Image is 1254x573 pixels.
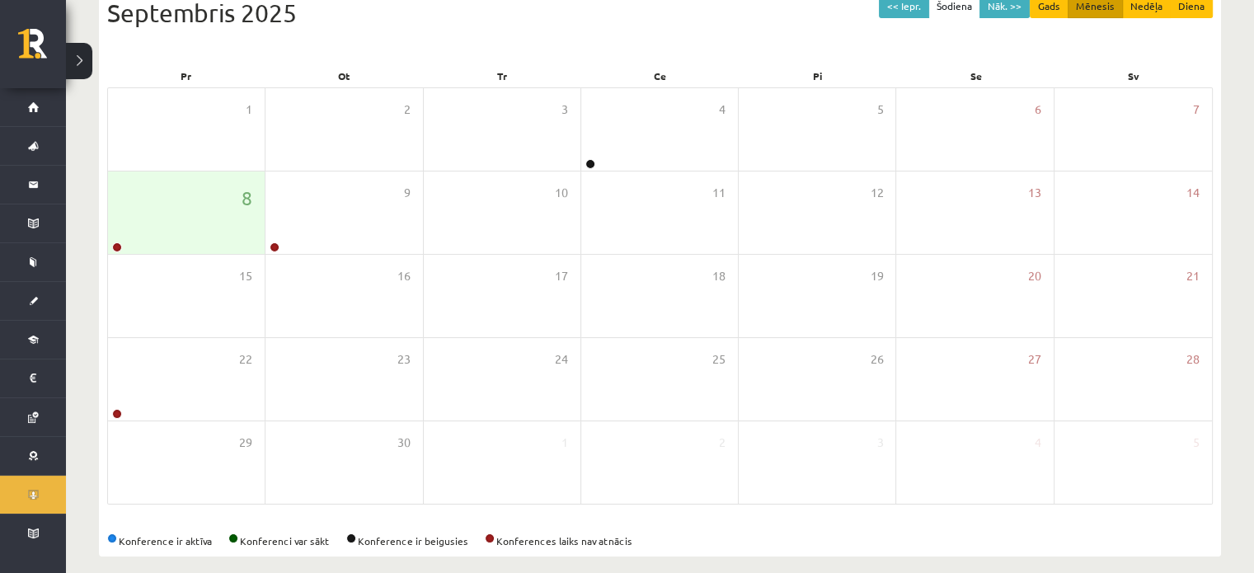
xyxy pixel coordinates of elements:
[712,184,726,202] span: 11
[1028,350,1041,369] span: 27
[739,64,897,87] div: Pi
[1054,64,1213,87] div: Sv
[239,350,252,369] span: 22
[555,350,568,369] span: 24
[1186,350,1200,369] span: 28
[561,434,568,452] span: 1
[1186,267,1200,285] span: 21
[1028,184,1041,202] span: 13
[712,267,726,285] span: 18
[876,101,883,119] span: 5
[870,350,883,369] span: 26
[1186,184,1200,202] span: 14
[876,434,883,452] span: 3
[397,350,411,369] span: 23
[404,184,411,202] span: 9
[397,434,411,452] span: 30
[555,184,568,202] span: 10
[107,533,1213,548] div: Konference ir aktīva Konferenci var sākt Konference ir beigusies Konferences laiks nav atnācis
[246,101,252,119] span: 1
[1193,101,1200,119] span: 7
[404,101,411,119] span: 2
[242,184,252,212] span: 8
[1035,101,1041,119] span: 6
[239,434,252,452] span: 29
[581,64,740,87] div: Ce
[18,29,66,70] a: Rīgas 1. Tālmācības vidusskola
[555,267,568,285] span: 17
[712,350,726,369] span: 25
[719,101,726,119] span: 4
[423,64,581,87] div: Tr
[897,64,1055,87] div: Se
[1035,434,1041,452] span: 4
[1028,267,1041,285] span: 20
[870,267,883,285] span: 19
[1193,434,1200,452] span: 5
[870,184,883,202] span: 12
[265,64,424,87] div: Ot
[561,101,568,119] span: 3
[397,267,411,285] span: 16
[719,434,726,452] span: 2
[239,267,252,285] span: 15
[107,64,265,87] div: Pr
